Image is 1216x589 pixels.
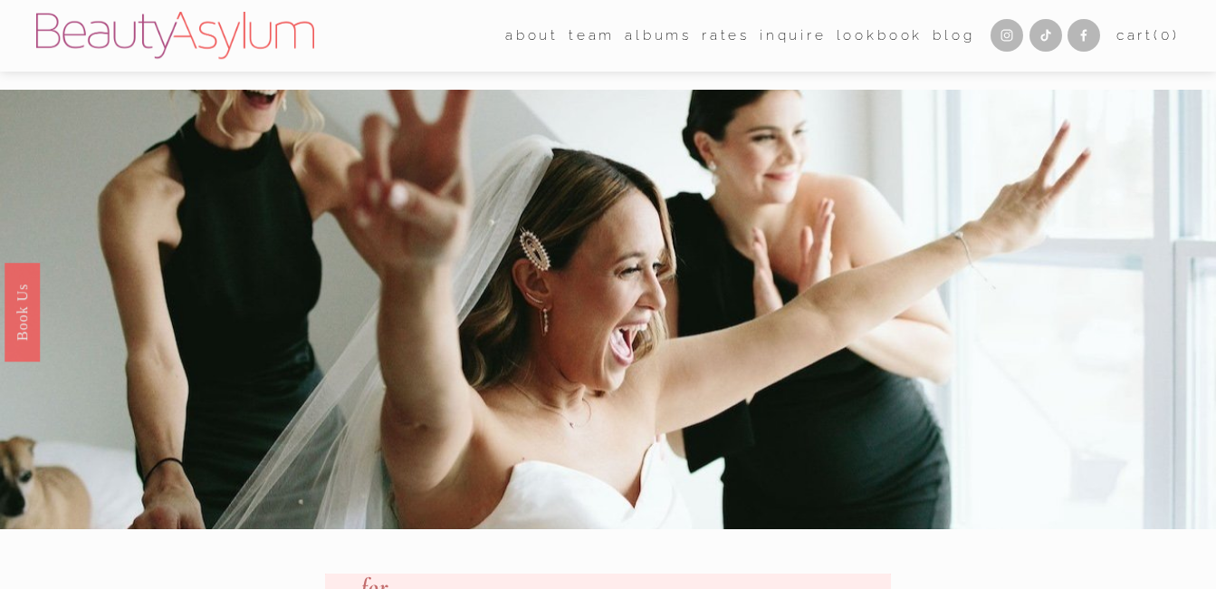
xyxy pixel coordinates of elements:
a: folder dropdown [569,22,615,50]
span: team [569,24,615,49]
a: Lookbook [837,22,924,50]
span: 0 [1161,27,1173,43]
a: TikTok [1029,19,1062,52]
img: Beauty Asylum | Bridal Hair &amp; Makeup Charlotte &amp; Atlanta [36,12,314,59]
a: albums [625,22,692,50]
a: Inquire [760,22,827,50]
a: Book Us [5,263,40,362]
span: ( ) [1154,27,1180,43]
a: 0 items in cart [1116,24,1180,49]
a: Rates [702,22,750,50]
a: Blog [933,22,974,50]
a: Instagram [991,19,1023,52]
a: folder dropdown [505,22,559,50]
a: Facebook [1068,19,1100,52]
span: about [505,24,559,49]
